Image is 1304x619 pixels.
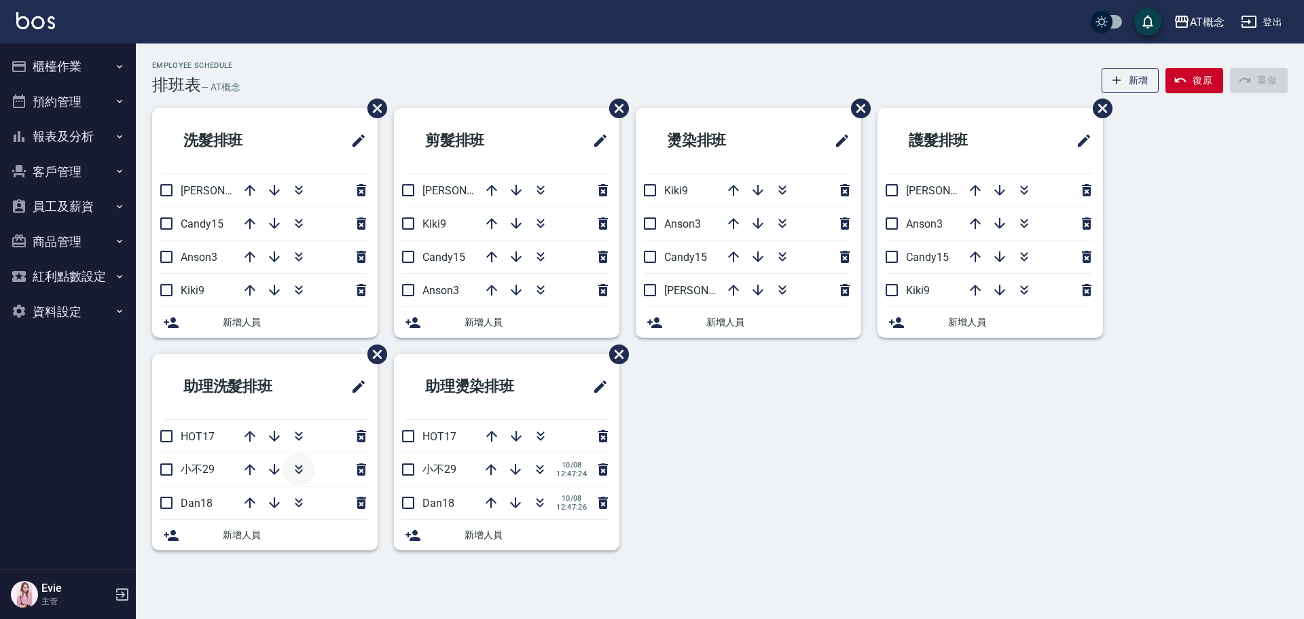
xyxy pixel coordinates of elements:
span: 修改班表的標題 [342,124,367,157]
h2: 助理燙染排班 [405,362,559,411]
span: 修改班表的標題 [1068,124,1092,157]
div: AT概念 [1190,14,1225,31]
span: [PERSON_NAME]2 [422,184,510,197]
span: Anson3 [906,217,943,230]
button: save [1134,8,1161,35]
button: 預約管理 [5,84,130,120]
span: 修改班表的標題 [826,124,850,157]
span: Anson3 [664,217,701,230]
span: 修改班表的標題 [342,370,367,403]
button: 登出 [1235,10,1288,35]
span: 刪除班表 [841,88,873,128]
span: 10/08 [556,461,587,470]
button: 報表及分析 [5,119,130,154]
img: Logo [16,12,55,29]
span: Kiki9 [422,217,446,230]
h6: — AT概念 [201,80,240,94]
span: Kiki9 [906,284,930,297]
span: 12:47:26 [556,503,587,512]
span: 新增人員 [465,528,609,542]
span: 修改班表的標題 [584,370,609,403]
span: [PERSON_NAME]2 [181,184,268,197]
span: 新增人員 [465,315,609,330]
span: 新增人員 [223,315,367,330]
button: AT概念 [1168,8,1230,36]
span: 刪除班表 [599,88,631,128]
span: [PERSON_NAME]2 [664,284,752,297]
img: Person [11,581,38,608]
span: 刪除班表 [599,334,631,374]
h2: 護髮排班 [888,116,1028,165]
span: 小不29 [422,463,456,476]
span: [PERSON_NAME]2 [906,184,994,197]
h3: 排班表 [152,75,201,94]
div: 新增人員 [394,520,619,550]
span: HOT17 [422,430,456,443]
span: 刪除班表 [357,334,389,374]
span: 新增人員 [223,528,367,542]
button: 員工及薪資 [5,189,130,224]
span: 12:47:24 [556,470,587,478]
p: 主管 [41,595,111,607]
div: 新增人員 [877,307,1103,338]
span: 修改班表的標題 [584,124,609,157]
span: Anson3 [181,251,217,264]
span: 新增人員 [948,315,1092,330]
button: 新增 [1102,68,1159,93]
span: Candy15 [422,251,465,264]
span: 10/08 [556,494,587,503]
div: 新增人員 [394,307,619,338]
button: 櫃檯作業 [5,49,130,84]
button: 復原 [1165,68,1223,93]
span: Anson3 [422,284,459,297]
span: Candy15 [181,217,223,230]
span: 新增人員 [706,315,850,330]
h2: 洗髮排班 [163,116,303,165]
span: Candy15 [906,251,949,264]
span: Dan18 [181,497,213,510]
h2: Employee Schedule [152,61,240,70]
div: 新增人員 [152,520,378,550]
div: 新增人員 [636,307,861,338]
h5: Evie [41,582,111,595]
button: 紅利點數設定 [5,259,130,294]
span: HOT17 [181,430,215,443]
button: 商品管理 [5,224,130,260]
span: Kiki9 [664,184,688,197]
span: Kiki9 [181,284,204,297]
span: Dan18 [422,497,454,510]
span: Candy15 [664,251,707,264]
div: 新增人員 [152,307,378,338]
h2: 燙染排班 [647,116,786,165]
h2: 助理洗髮排班 [163,362,317,411]
span: 刪除班表 [1083,88,1115,128]
button: 資料設定 [5,294,130,330]
span: 刪除班表 [357,88,389,128]
h2: 剪髮排班 [405,116,545,165]
span: 小不29 [181,463,215,476]
button: 客戶管理 [5,154,130,190]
